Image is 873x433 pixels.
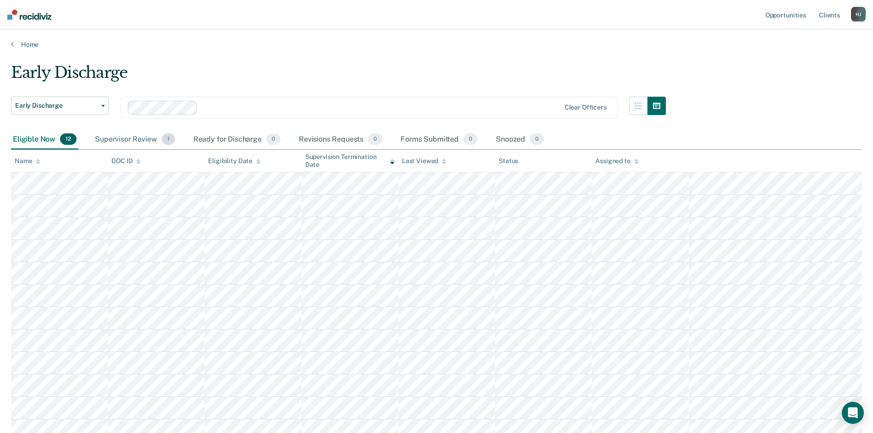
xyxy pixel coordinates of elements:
[11,63,666,89] div: Early Discharge
[297,130,384,150] div: Revisions Requests0
[368,133,382,145] span: 0
[494,130,546,150] div: Snoozed0
[11,130,78,150] div: Eligible Now12
[208,157,261,165] div: Eligibility Date
[595,157,638,165] div: Assigned to
[463,133,478,145] span: 0
[7,10,51,20] img: Recidiviz
[111,157,141,165] div: DOC ID
[402,157,446,165] div: Last Viewed
[162,133,175,145] span: 1
[15,102,98,110] span: Early Discharge
[192,130,282,150] div: Ready for Discharge0
[266,133,280,145] span: 0
[305,153,395,169] div: Supervision Termination Date
[851,7,866,22] div: H J
[11,97,109,115] button: Early Discharge
[851,7,866,22] button: HJ
[399,130,479,150] div: Forms Submitted0
[15,157,40,165] div: Name
[565,104,607,111] div: Clear officers
[93,130,177,150] div: Supervisor Review1
[499,157,518,165] div: Status
[60,133,77,145] span: 12
[530,133,544,145] span: 0
[842,402,864,424] div: Open Intercom Messenger
[11,40,862,49] a: Home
